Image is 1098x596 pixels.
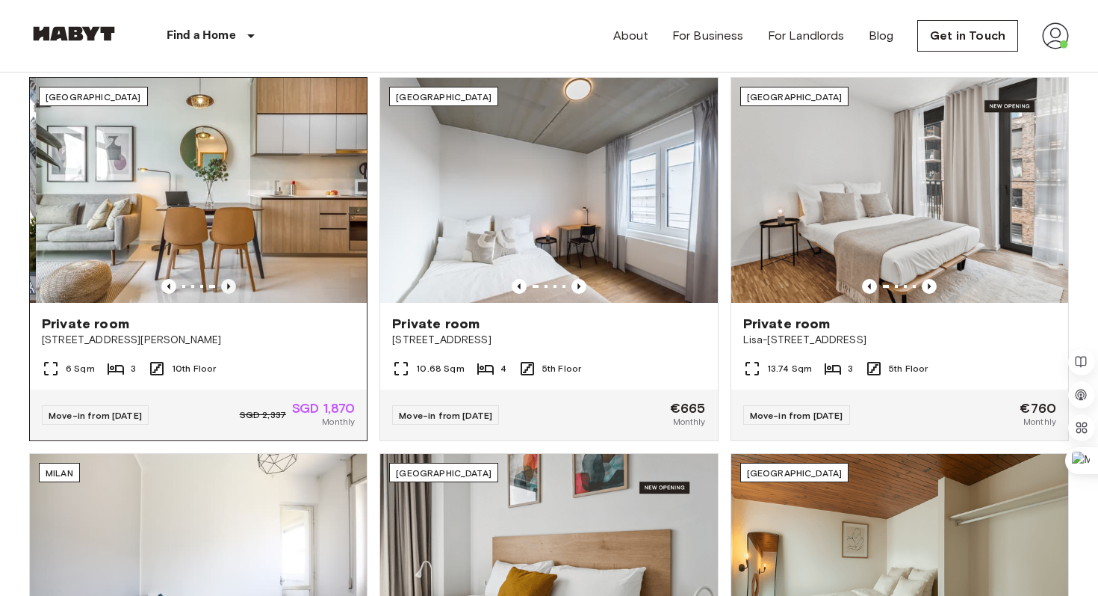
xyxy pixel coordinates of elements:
[673,415,706,428] span: Monthly
[240,408,286,422] span: SGD 2,337
[512,279,527,294] button: Previous image
[380,78,717,303] img: Marketing picture of unit DE-04-037-026-03Q
[768,27,845,45] a: For Landlords
[670,402,706,415] span: €665
[29,26,119,41] img: Habyt
[66,362,95,375] span: 6 Sqm
[46,91,141,102] span: [GEOGRAPHIC_DATA]
[747,467,843,479] span: [GEOGRAPHIC_DATA]
[379,77,718,441] a: Marketing picture of unit DE-04-037-026-03QPrevious imagePrevious image[GEOGRAPHIC_DATA]Private r...
[131,362,136,375] span: 3
[42,333,355,348] span: [STREET_ADDRESS][PERSON_NAME]
[571,279,586,294] button: Previous image
[161,279,176,294] button: Previous image
[767,362,812,375] span: 13.74 Sqm
[392,315,480,333] span: Private room
[743,315,831,333] span: Private room
[1023,415,1056,428] span: Monthly
[743,333,1056,348] span: Lisa-[STREET_ADDRESS]
[747,91,843,102] span: [GEOGRAPHIC_DATA]
[672,27,744,45] a: For Business
[869,27,894,45] a: Blog
[221,279,236,294] button: Previous image
[396,467,491,479] span: [GEOGRAPHIC_DATA]
[292,402,355,415] span: SGD 1,870
[392,333,705,348] span: [STREET_ADDRESS]
[399,410,492,421] span: Move-in from [DATE]
[396,91,491,102] span: [GEOGRAPHIC_DATA]
[46,467,73,479] span: Milan
[29,77,367,441] a: Previous imagePrevious image[GEOGRAPHIC_DATA]Private room[STREET_ADDRESS][PERSON_NAME]6 Sqm310th ...
[862,279,877,294] button: Previous image
[1020,402,1056,415] span: €760
[750,410,843,421] span: Move-in from [DATE]
[848,362,853,375] span: 3
[613,27,648,45] a: About
[731,78,1068,303] img: Marketing picture of unit DE-01-489-505-002
[500,362,506,375] span: 4
[731,77,1069,441] a: Marketing picture of unit DE-01-489-505-002Previous imagePrevious image[GEOGRAPHIC_DATA]Private r...
[917,20,1018,52] a: Get in Touch
[922,279,937,294] button: Previous image
[42,315,129,333] span: Private room
[322,415,355,428] span: Monthly
[889,362,928,375] span: 5th Floor
[167,27,236,45] p: Find a Home
[542,362,581,375] span: 5th Floor
[416,362,464,375] span: 10.68 Sqm
[49,410,142,421] span: Move-in from [DATE]
[1042,22,1069,49] img: avatar
[172,362,217,375] span: 10th Floor
[36,78,373,303] img: Marketing picture of unit SG-01-116-001-02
